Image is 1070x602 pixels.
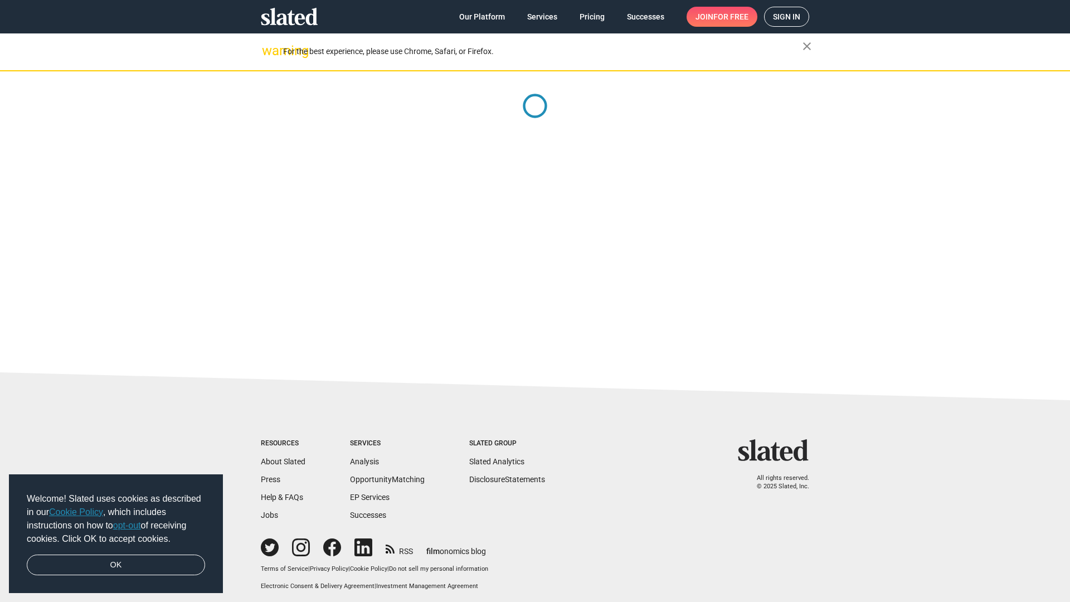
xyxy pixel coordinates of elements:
[376,582,478,590] a: Investment Management Agreement
[49,507,103,517] a: Cookie Policy
[27,555,205,576] a: dismiss cookie message
[283,44,802,59] div: For the best experience, please use Chrome, Safari, or Firefox.
[745,474,809,491] p: All rights reserved. © 2025 Slated, Inc.
[627,7,664,27] span: Successes
[350,511,386,520] a: Successes
[308,565,310,572] span: |
[764,7,809,27] a: Sign in
[426,547,440,556] span: film
[800,40,814,53] mat-icon: close
[261,439,305,448] div: Resources
[262,44,275,57] mat-icon: warning
[350,475,425,484] a: OpportunityMatching
[571,7,614,27] a: Pricing
[426,537,486,557] a: filmonomics blog
[350,457,379,466] a: Analysis
[374,582,376,590] span: |
[310,565,348,572] a: Privacy Policy
[350,565,387,572] a: Cookie Policy
[389,565,488,574] button: Do not sell my personal information
[450,7,514,27] a: Our Platform
[469,457,524,466] a: Slated Analytics
[348,565,350,572] span: |
[261,582,374,590] a: Electronic Consent & Delivery Agreement
[27,492,205,546] span: Welcome! Slated uses cookies as described in our , which includes instructions on how to of recei...
[580,7,605,27] span: Pricing
[527,7,557,27] span: Services
[261,565,308,572] a: Terms of Service
[695,7,748,27] span: Join
[387,565,389,572] span: |
[469,439,545,448] div: Slated Group
[9,474,223,594] div: cookieconsent
[350,439,425,448] div: Services
[618,7,673,27] a: Successes
[350,493,390,502] a: EP Services
[113,521,141,530] a: opt-out
[518,7,566,27] a: Services
[261,493,303,502] a: Help & FAQs
[261,511,278,520] a: Jobs
[459,7,505,27] span: Our Platform
[261,475,280,484] a: Press
[386,540,413,557] a: RSS
[687,7,757,27] a: Joinfor free
[261,457,305,466] a: About Slated
[773,7,800,26] span: Sign in
[713,7,748,27] span: for free
[469,475,545,484] a: DisclosureStatements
